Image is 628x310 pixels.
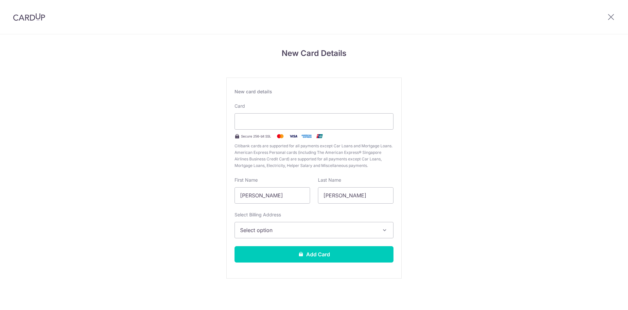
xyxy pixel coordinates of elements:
input: Cardholder First Name [235,187,310,204]
img: CardUp [13,13,45,21]
h4: New Card Details [226,47,402,59]
img: .alt.unionpay [313,132,326,140]
label: Select Billing Address [235,211,281,218]
input: Cardholder Last Name [318,187,393,204]
label: First Name [235,177,258,183]
label: Last Name [318,177,341,183]
img: .alt.amex [300,132,313,140]
span: Select option [240,226,376,234]
button: Select option [235,222,393,238]
span: Citibank cards are supported for all payments except Car Loans and Mortgage Loans. American Expre... [235,143,393,169]
label: Card [235,103,245,109]
button: Add Card [235,246,393,263]
div: New card details [235,88,393,95]
img: Visa [287,132,300,140]
img: Mastercard [274,132,287,140]
iframe: Secure card payment input frame [240,118,388,125]
iframe: Opens a widget where you can find more information [586,290,621,307]
span: Secure 256-bit SSL [241,134,271,139]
